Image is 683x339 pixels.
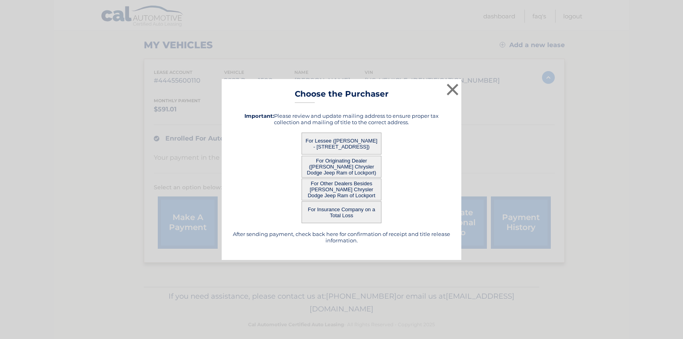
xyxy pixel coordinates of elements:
[244,113,274,119] strong: Important:
[302,201,381,223] button: For Insurance Company on a Total Loss
[295,89,389,103] h3: Choose the Purchaser
[232,231,451,244] h5: After sending payment, check back here for confirmation of receipt and title release information.
[445,81,461,97] button: ×
[302,133,381,155] button: For Lessee ([PERSON_NAME] - [STREET_ADDRESS])
[302,156,381,178] button: For Originating Dealer ([PERSON_NAME] Chrysler Dodge Jeep Ram of Lockport)
[302,178,381,200] button: For Other Dealers Besides [PERSON_NAME] Chrysler Dodge Jeep Ram of Lockport
[232,113,451,125] h5: Please review and update mailing address to ensure proper tax collection and mailing of title to ...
